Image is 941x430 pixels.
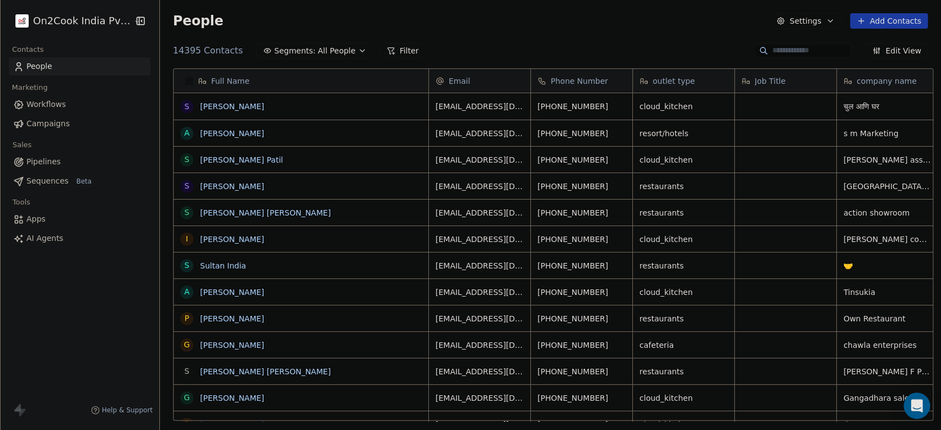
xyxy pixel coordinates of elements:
[435,313,524,324] span: [EMAIL_ADDRESS][DOMAIN_NAME]
[7,41,49,58] span: Contacts
[13,12,126,30] button: On2Cook India Pvt. Ltd.
[537,101,626,112] span: [PHONE_NUMBER]
[537,419,626,430] span: [PHONE_NUMBER]
[200,182,264,191] a: [PERSON_NAME]
[537,128,626,139] span: [PHONE_NUMBER]
[537,366,626,377] span: [PHONE_NUMBER]
[843,234,932,245] span: [PERSON_NAME] commercial brokers
[435,234,524,245] span: [EMAIL_ADDRESS][DOMAIN_NAME]
[843,181,932,192] span: [GEOGRAPHIC_DATA][PERSON_NAME]
[537,207,626,218] span: [PHONE_NUMBER]
[639,260,728,271] span: restaurants
[537,260,626,271] span: [PHONE_NUMBER]
[435,128,524,139] span: [EMAIL_ADDRESS][DOMAIN_NAME]
[843,393,932,404] span: Gangadhara sales
[184,154,189,165] div: S
[9,115,150,133] a: Campaigns
[639,366,728,377] span: restaurants
[102,406,153,415] span: Help & Support
[26,175,68,187] span: Sequences
[435,340,524,351] span: [EMAIL_ADDRESS][DOMAIN_NAME]
[200,208,331,217] a: [PERSON_NAME] [PERSON_NAME]
[200,129,264,138] a: [PERSON_NAME]
[904,393,930,419] div: Open Intercom Messenger
[435,181,524,192] span: [EMAIL_ADDRESS][DOMAIN_NAME]
[537,181,626,192] span: [PHONE_NUMBER]
[26,99,66,110] span: Workflows
[73,176,95,187] span: Beta
[639,340,728,351] span: cafeteria
[174,93,429,421] div: grid
[91,406,153,415] a: Help & Support
[274,45,315,57] span: Segments:
[33,14,131,28] span: On2Cook India Pvt. Ltd.
[537,287,626,298] span: [PHONE_NUMBER]
[9,153,150,171] a: Pipelines
[435,260,524,271] span: [EMAIL_ADDRESS][DOMAIN_NAME]
[184,418,190,430] div: R
[843,207,932,218] span: action showroom
[435,419,524,430] span: [EMAIL_ADDRESS][DOMAIN_NAME]
[755,76,786,87] span: Job Title
[174,69,428,93] div: Full Name
[865,43,928,58] button: Edit View
[9,172,150,190] a: SequencesBeta
[184,339,190,351] div: G
[7,79,52,96] span: Marketing
[435,207,524,218] span: [EMAIL_ADDRESS][DOMAIN_NAME]
[15,14,29,28] img: on2cook%20logo-04%20copy.jpg
[843,128,932,139] span: s m Marketing
[843,287,932,298] span: Tinsukia
[429,69,530,93] div: Email
[9,57,150,76] a: People
[843,419,932,430] span: Jh
[435,154,524,165] span: [EMAIL_ADDRESS][DOMAIN_NAME]
[639,419,728,430] span: cloud_kitchen
[435,366,524,377] span: [EMAIL_ADDRESS][DOMAIN_NAME]
[184,101,189,112] div: S
[200,420,264,429] a: [PERSON_NAME]
[184,180,189,192] div: S
[639,128,728,139] span: resort/hotels
[200,394,264,402] a: [PERSON_NAME]
[639,313,728,324] span: restaurants
[9,210,150,228] a: Apps
[770,13,841,29] button: Settings
[537,340,626,351] span: [PHONE_NUMBER]
[173,13,223,29] span: People
[8,194,35,211] span: Tools
[843,260,932,271] span: 🤝
[200,367,331,376] a: [PERSON_NAME] [PERSON_NAME]
[537,393,626,404] span: [PHONE_NUMBER]
[639,234,728,245] span: cloud_kitchen
[857,76,917,87] span: company name
[200,235,264,244] a: [PERSON_NAME]
[537,234,626,245] span: [PHONE_NUMBER]
[200,288,264,297] a: [PERSON_NAME]
[653,76,695,87] span: outlet type
[184,207,189,218] div: S
[435,393,524,404] span: [EMAIL_ADDRESS][DOMAIN_NAME]
[633,69,734,93] div: outlet type
[26,233,63,244] span: AI Agents
[435,287,524,298] span: [EMAIL_ADDRESS][DOMAIN_NAME]
[184,286,190,298] div: a
[537,313,626,324] span: [PHONE_NUMBER]
[843,340,932,351] span: chawla enterprises
[380,43,426,58] button: Filter
[26,156,61,168] span: Pipelines
[173,44,243,57] span: 14395 Contacts
[850,13,928,29] button: Add Contacts
[26,118,69,130] span: Campaigns
[639,154,728,165] span: cloud_kitchen
[186,233,188,245] div: I
[26,213,46,225] span: Apps
[200,155,283,164] a: [PERSON_NAME] Patil
[9,95,150,114] a: Workflows
[200,314,264,323] a: [PERSON_NAME]
[200,102,264,111] a: [PERSON_NAME]
[531,69,632,93] div: Phone Number
[551,76,608,87] span: Phone Number
[184,260,189,271] div: S
[449,76,470,87] span: Email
